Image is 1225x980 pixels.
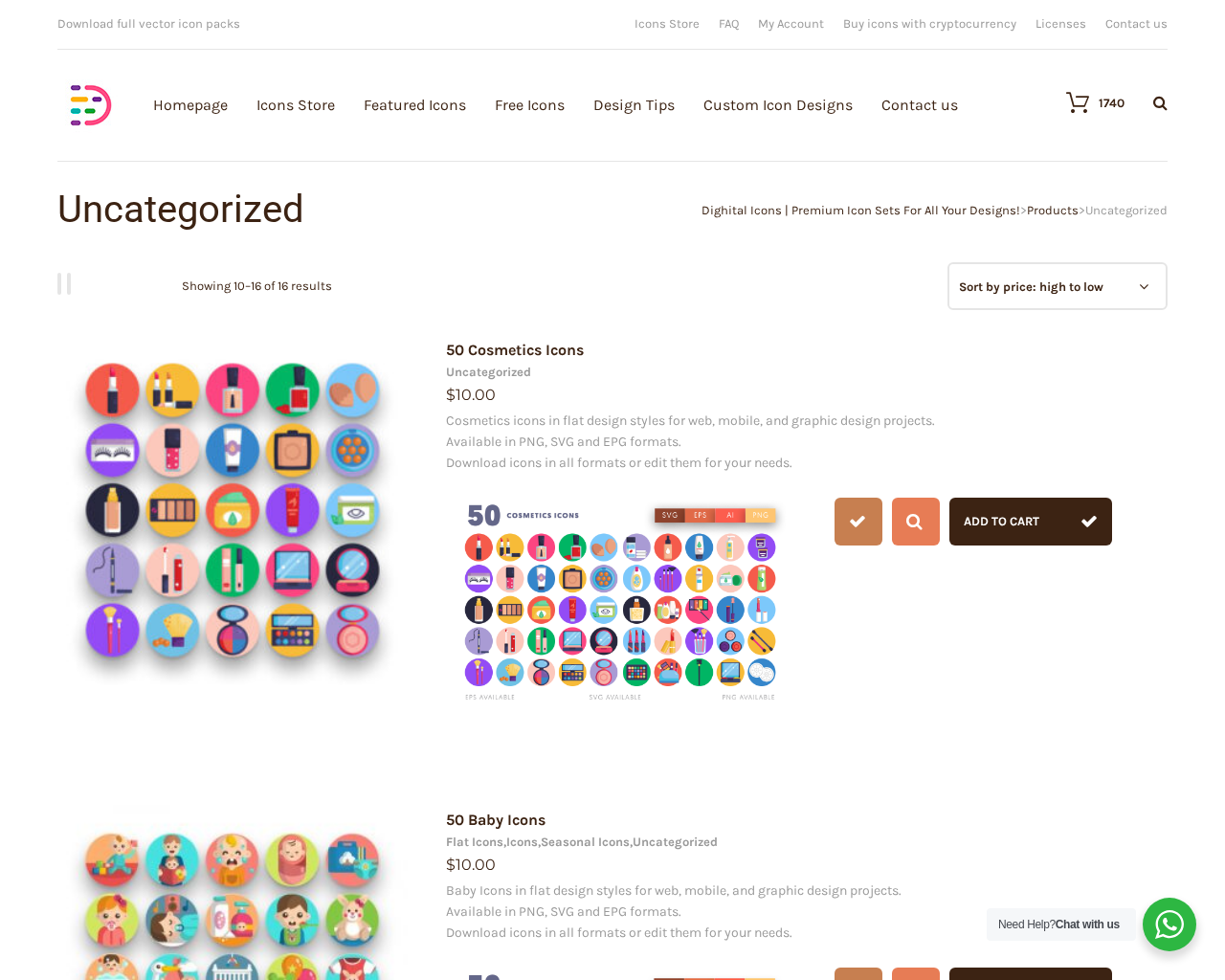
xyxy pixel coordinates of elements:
a: Uncategorized [446,365,531,379]
h1: Uncategorized [57,190,612,229]
a: Icons [506,835,538,849]
a: Flat Icons [446,835,503,849]
p: Baby Icons in flat design styles for web, mobile, and graphic design projects. Available in PNG, ... [57,861,1168,944]
span: $ [446,386,456,404]
span: Add to cart [964,514,1039,528]
p: Cosmetics icons in flat design styles for web, mobile, and graphic design projects. Available in ... [57,391,1168,474]
bdi: 10.00 [446,386,496,404]
a: Seasonal Icons [541,835,630,849]
a: Uncategorized [633,835,718,849]
div: > > [612,204,1168,216]
span: Download full vector icon packs [57,16,240,31]
button: Add to cart [949,498,1112,546]
bdi: 10.00 [446,856,496,874]
a: My Account [758,17,824,30]
a: 50 Cosmetics Icons [446,341,584,359]
strong: Chat with us [1056,918,1120,931]
div: 1740 [1099,97,1125,109]
a: Contact us [1105,17,1168,30]
span: $ [446,856,456,874]
div: , , , [57,805,1168,848]
a: FAQ [719,17,739,30]
span: Uncategorized [1085,203,1168,217]
a: Buy icons with cryptocurrency [843,17,1016,30]
a: Products [1027,203,1079,217]
a: 50 Baby Icons [446,811,546,829]
a: Dighital Icons | Premium Icon Sets For All Your Designs! [702,203,1020,217]
a: Icons Store [635,17,700,30]
span: Need Help? [998,918,1120,931]
a: Licenses [1036,17,1086,30]
p: Showing 10–16 of 16 results [182,262,332,310]
a: 1740 [1047,91,1125,114]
